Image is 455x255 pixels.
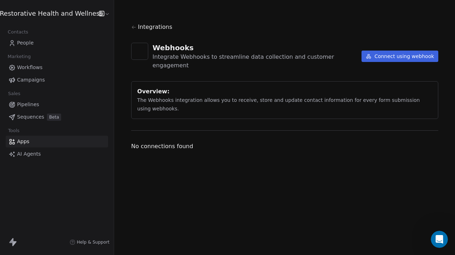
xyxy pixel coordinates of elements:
[131,142,438,151] span: No connections found
[17,138,30,145] span: Apps
[6,37,108,49] a: People
[6,74,108,86] a: Campaigns
[227,3,240,16] div: Close
[362,51,438,62] button: Connect using webhook
[431,231,448,248] iframe: Intercom live chat
[6,62,108,73] a: Workflows
[138,23,172,31] span: Integrations
[77,239,109,245] span: Help & Support
[6,99,108,110] a: Pipelines
[152,53,362,70] div: Integrate Webhooks to streamline data collection and customer engagement
[17,39,34,47] span: People
[135,46,145,56] img: webhooks.svg
[137,87,432,96] div: Overview:
[5,125,22,136] span: Tools
[5,88,23,99] span: Sales
[6,111,108,123] a: SequencesBeta
[17,101,39,108] span: Pipelines
[17,64,43,71] span: Workflows
[5,27,31,37] span: Contacts
[214,3,227,16] button: Collapse window
[131,23,438,31] a: Integrations
[152,43,362,53] div: Webhooks
[5,3,18,16] button: go back
[70,239,109,245] a: Help & Support
[5,51,34,62] span: Marketing
[17,113,44,121] span: Sequences
[47,114,61,121] span: Beta
[17,76,45,84] span: Campaigns
[6,148,108,160] a: AI Agents
[137,97,420,111] span: The Webhooks integration allows you to receive, store and update contact information for every fo...
[17,150,41,158] span: AI Agents
[6,136,108,147] a: Apps
[9,7,90,20] button: Restorative Health and Wellness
